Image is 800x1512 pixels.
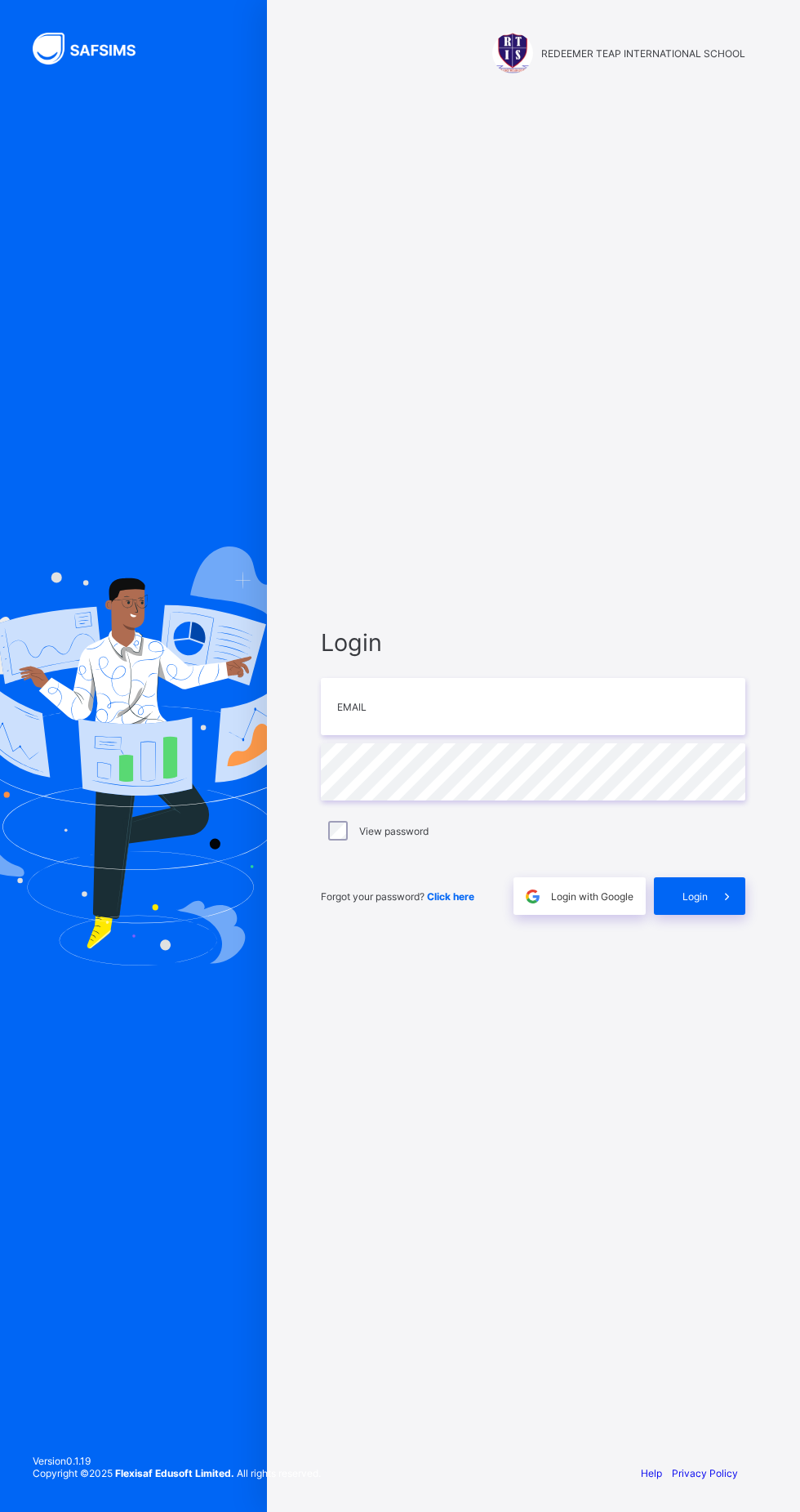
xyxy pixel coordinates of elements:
[551,890,633,903] span: Login with Google
[33,33,155,65] img: SAFSIMS Logo
[33,1467,321,1479] span: Copyright © 2025 All rights reserved.
[115,1467,234,1479] strong: Flexisaf Edusoft Limited.
[541,47,745,60] span: REDEEMER TEAP INTERNATIONAL SCHOOL
[641,1467,662,1479] a: Help
[427,890,474,903] a: Click here
[33,1455,321,1467] span: Version 0.1.19
[321,628,745,657] span: Login
[672,1467,738,1479] a: Privacy Policy
[359,825,429,837] label: View password
[682,890,708,903] span: Login
[321,890,474,903] span: Forgot your password?
[523,887,542,906] img: google.396cfc9801f0270233282035f929180a.svg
